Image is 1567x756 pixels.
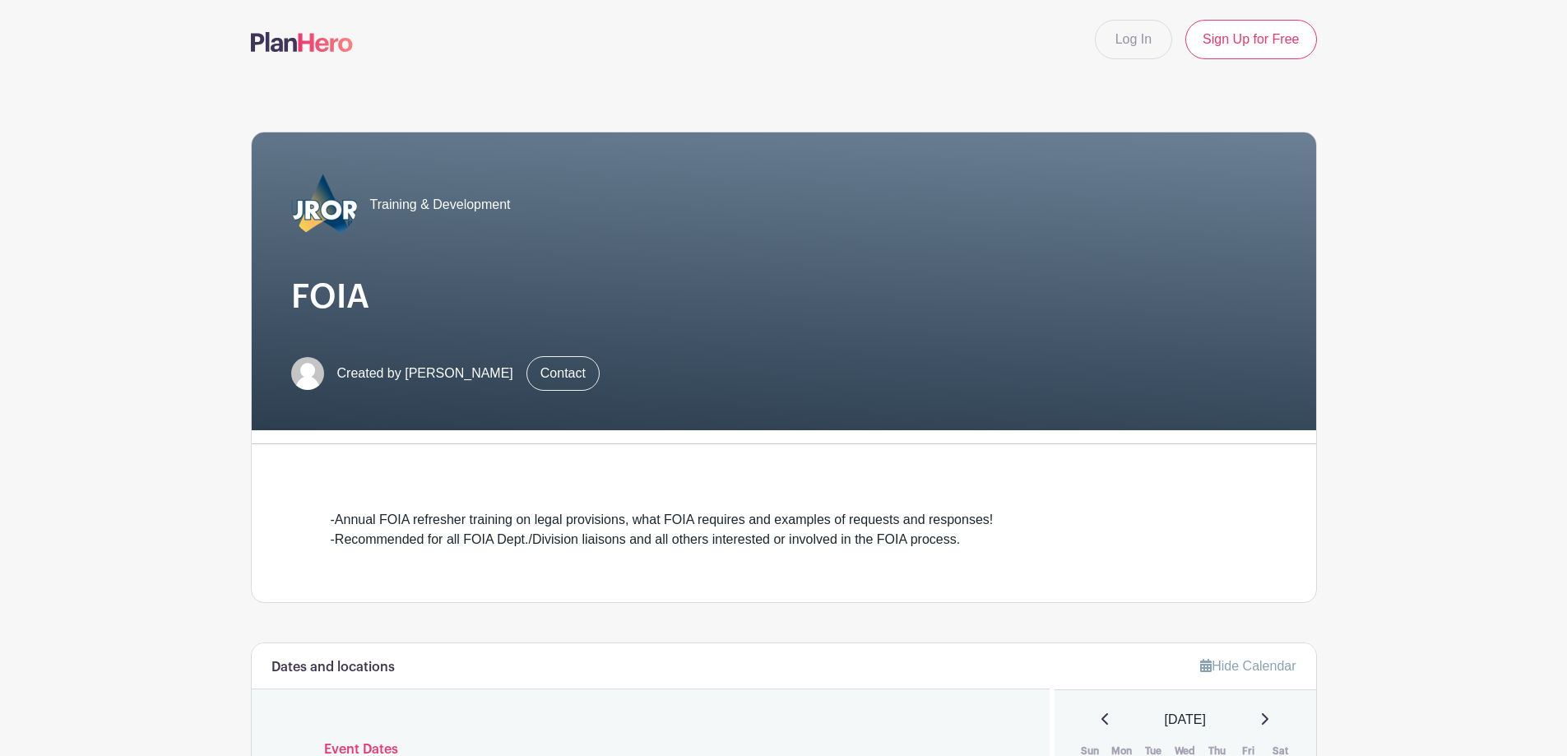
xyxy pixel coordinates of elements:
h1: FOIA [291,277,1277,317]
div: -Annual FOIA refresher training on legal provisions, what FOIA requires and examples of requests ... [331,510,1237,550]
a: Hide Calendar [1200,659,1296,673]
span: Created by [PERSON_NAME] [337,364,513,383]
a: Contact [526,356,600,391]
a: Log In [1095,20,1172,59]
img: default-ce2991bfa6775e67f084385cd625a349d9dcbb7a52a09fb2fda1e96e2d18dcdb.png [291,357,324,390]
h6: Dates and locations [271,660,395,675]
a: Sign Up for Free [1185,20,1316,59]
span: Training & Development [370,195,511,215]
img: 2023_COA_Horiz_Logo_PMS_BlueStroke%204.png [291,172,357,238]
span: [DATE] [1165,710,1206,730]
img: logo-507f7623f17ff9eddc593b1ce0a138ce2505c220e1c5a4e2b4648c50719b7d32.svg [251,32,353,52]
